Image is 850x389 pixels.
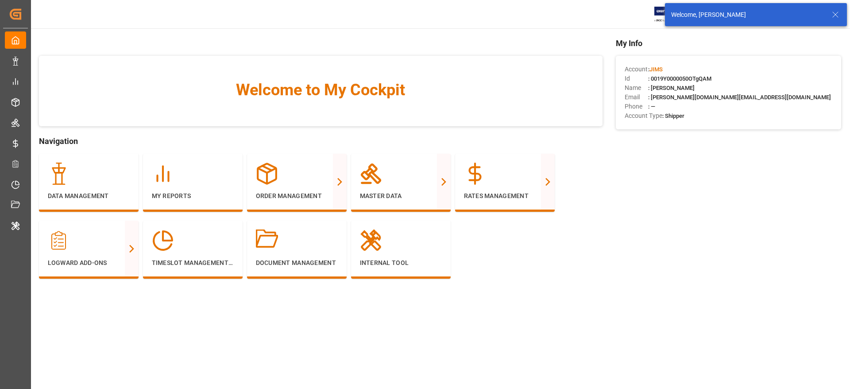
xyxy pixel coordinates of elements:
span: : [648,66,663,73]
span: Account [625,65,648,74]
p: Document Management [256,258,338,268]
p: Timeslot Management V2 [152,258,234,268]
p: Rates Management [464,191,546,201]
span: : 0019Y0000050OTgQAM [648,75,711,82]
span: Id [625,74,648,83]
span: Name [625,83,648,93]
span: JIMS [649,66,663,73]
span: Navigation [39,135,603,147]
p: Data Management [48,191,130,201]
p: Master Data [360,191,442,201]
span: : — [648,103,655,110]
p: Order Management [256,191,338,201]
p: My Reports [152,191,234,201]
span: : [PERSON_NAME] [648,85,695,91]
span: Phone [625,102,648,111]
span: : [PERSON_NAME][DOMAIN_NAME][EMAIL_ADDRESS][DOMAIN_NAME] [648,94,831,101]
span: Email [625,93,648,102]
div: Welcome, [PERSON_NAME] [671,10,823,19]
span: Account Type [625,111,662,121]
img: Exertis%20JAM%20-%20Email%20Logo.jpg_1722504956.jpg [654,7,685,22]
p: Logward Add-ons [48,258,130,268]
span: Welcome to My Cockpit [57,78,585,102]
span: : Shipper [662,113,684,119]
span: My Info [616,37,841,49]
p: Internal Tool [360,258,442,268]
